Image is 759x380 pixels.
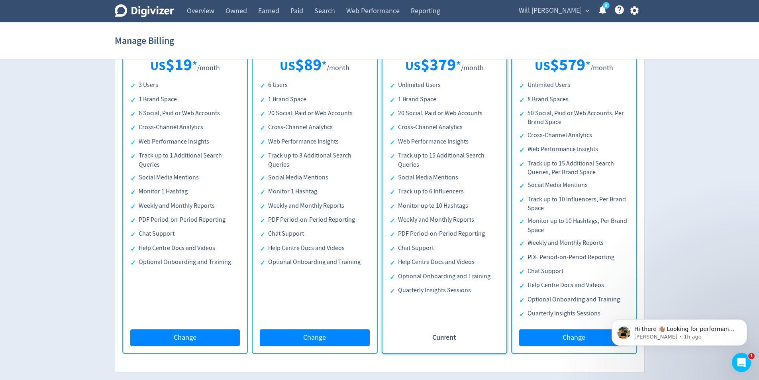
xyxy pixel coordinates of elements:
span: Change [174,334,196,341]
span: Change [303,334,326,341]
li: 1 Brand Space [390,95,500,105]
li: Chat Support [519,267,629,277]
h1: Manage Billing [115,28,174,53]
span: $ 379 [421,53,456,76]
span: /month [461,63,484,73]
li: Unlimited Users [519,81,629,91]
li: Chat Support [130,229,240,239]
span: $ 579 [550,53,585,76]
li: Quarterly Insights Sessions [519,309,629,319]
li: Track up to 3 Additional Search Queries [260,151,370,169]
li: 50 Social, Paid or Web Accounts, Per Brand Space [519,109,629,127]
span: US [405,57,421,75]
a: 5 [603,2,610,9]
li: Quarterly Insights Sessions [390,286,500,296]
li: Cross-Channel Analytics [390,123,500,133]
li: Weekly and Monthly Reports [130,201,240,211]
li: Social Media Mentions [390,173,500,183]
button: Change [130,329,240,346]
li: Monitor 1 Hashtag [130,187,240,197]
li: Optional Onboarding and Training [130,258,240,268]
li: 1 Brand Space [260,95,370,105]
li: PDF Period-on-Period Reporting [130,215,240,225]
li: Help Centre Docs and Videos [130,244,240,254]
li: Weekly and Monthly Reports [390,215,500,225]
li: Social Media Mentions [260,173,370,183]
span: Change [563,334,585,341]
span: $ 89 [295,53,322,76]
li: 6 Social, Paid or Web Accounts [130,109,240,119]
li: Web Performance Insights [519,145,629,155]
li: PDF Period-on-Period Reporting [519,253,629,263]
li: Monitor up to 10 Hashtags [390,201,500,211]
li: Monitor up to 10 Hashtags, Per Brand Space [519,217,629,234]
li: Optional Onboarding and Training [519,295,629,305]
span: $ 19 [166,53,192,76]
li: Social Media Mentions [519,181,629,191]
span: 1 [748,353,755,359]
li: Optional Onboarding and Training [260,258,370,268]
li: 20 Social, Paid or Web Accounts [390,109,500,119]
li: 8 Brand Spaces [519,95,629,105]
li: Web Performance Insights [260,137,370,147]
li: Weekly and Monthly Reports [519,238,629,248]
li: Social Media Mentions [130,173,240,183]
li: Web Performance Insights [130,137,240,147]
iframe: Intercom notifications message [600,303,759,358]
li: Cross-Channel Analytics [260,123,370,133]
span: Current [432,333,456,343]
li: Help Centre Docs and Videos [519,281,629,291]
span: /month [327,63,349,73]
li: Optional Onboarding and Training [390,272,500,282]
span: US [150,57,166,75]
li: Track up to 15 Additional Search Queries [390,151,500,169]
li: Track up to 1 Additional Search Queries [130,151,240,169]
button: Will [PERSON_NAME] [516,4,591,17]
li: Unlimited Users [390,81,500,91]
button: Change [519,329,629,346]
li: Cross-Channel Analytics [130,123,240,133]
li: Track up to 10 Influencers, Per Brand Space [519,195,629,213]
iframe: Intercom live chat [732,353,751,372]
span: /month [197,63,220,73]
li: 20 Social, Paid or Web Accounts [260,109,370,119]
li: Track up to 6 Influencers [390,187,500,197]
span: US [535,57,550,75]
li: Chat Support [390,244,500,254]
button: Change [260,329,370,346]
li: Weekly and Monthly Reports [260,201,370,211]
li: Cross-Channel Analytics [519,131,629,141]
li: 6 Users [260,81,370,91]
li: Chat Support [260,229,370,239]
li: Help Centre Docs and Videos [260,244,370,254]
li: Web Performance Insights [390,137,500,147]
li: PDF Period-on-Period Reporting [260,215,370,225]
li: Track up to 15 Additional Search Queries, Per Brand Space [519,159,629,177]
text: 5 [605,3,607,8]
li: Monitor 1 Hashtag [260,187,370,197]
li: Help Centre Docs and Videos [390,258,500,268]
span: US [280,57,295,75]
li: 3 Users [130,81,240,91]
span: Will [PERSON_NAME] [519,4,582,17]
span: /month [590,63,613,73]
li: PDF Period-on-Period Reporting [390,229,500,239]
li: 1 Brand Space [130,95,240,105]
span: expand_more [584,7,591,14]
